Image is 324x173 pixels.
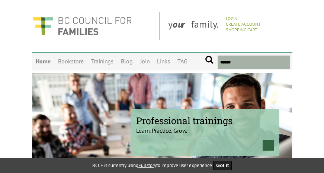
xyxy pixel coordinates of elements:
a: Bookstore [54,53,87,70]
a: Links [153,53,174,70]
div: y family. [162,12,224,40]
a: Shopping Cart [226,27,257,32]
a: Login [226,16,237,21]
button: Got it [213,161,232,170]
a: Blog [117,53,137,70]
p: Learn. Practice. Grow. [136,120,274,134]
a: TAG [174,53,191,70]
a: Trainings [87,53,117,70]
img: BC Council for FAMILIES [32,12,132,40]
strong: our [173,18,191,30]
a: Fullstory [138,162,156,169]
a: Create Account [226,21,261,27]
input: Submit [205,56,214,69]
a: Home [32,53,54,70]
span: Professional trainings [136,114,274,127]
a: Join [137,53,153,70]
